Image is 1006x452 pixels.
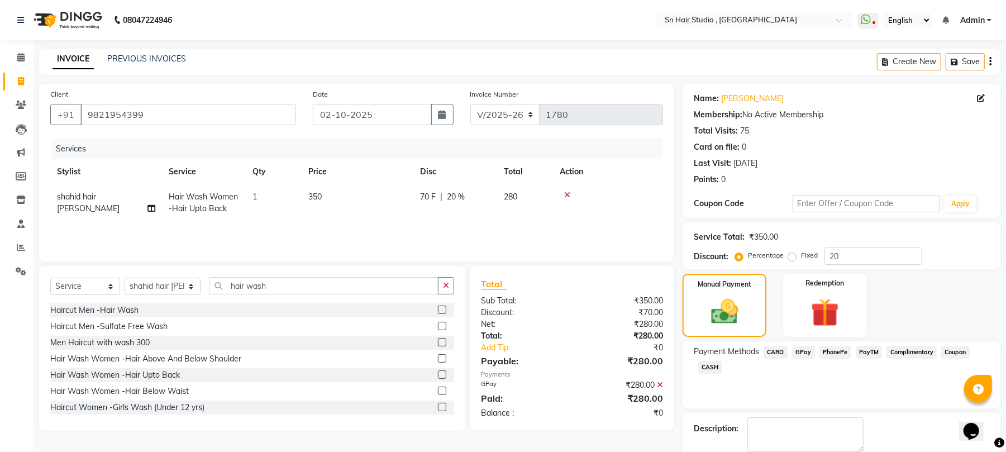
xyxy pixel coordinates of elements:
[694,125,738,137] div: Total Visits:
[497,159,553,184] th: Total
[420,191,436,203] span: 70 F
[252,192,257,202] span: 1
[960,15,985,26] span: Admin
[209,277,438,294] input: Search or Scan
[28,4,105,36] img: logo
[50,337,150,349] div: Men Haircut with wash 300
[572,379,671,391] div: ₹280.00
[694,93,719,104] div: Name:
[440,191,442,203] span: |
[504,192,517,202] span: 280
[50,386,189,397] div: Hair Wash Women -Hair Below Waist
[877,53,941,70] button: Create New
[764,346,788,359] span: CARD
[572,407,671,419] div: ₹0
[959,407,995,441] iframe: chat widget
[57,192,120,213] span: shahid hair [PERSON_NAME]
[123,4,172,36] b: 08047224946
[572,330,671,342] div: ₹280.00
[308,192,322,202] span: 350
[50,353,241,365] div: Hair Wash Women -Hair Above And Below Shoulder
[589,342,671,354] div: ₹0
[792,346,815,359] span: GPay
[802,295,848,330] img: _gift.svg
[473,307,572,318] div: Discount:
[801,250,818,260] label: Fixed
[473,295,572,307] div: Sub Total:
[694,109,742,121] div: Membership:
[742,141,746,153] div: 0
[572,318,671,330] div: ₹280.00
[107,54,186,64] a: PREVIOUS INVOICES
[473,354,572,368] div: Payable:
[50,104,82,125] button: +91
[703,296,747,327] img: _cash.svg
[572,392,671,405] div: ₹280.00
[50,159,162,184] th: Stylist
[246,159,302,184] th: Qty
[694,174,719,185] div: Points:
[473,318,572,330] div: Net:
[572,295,671,307] div: ₹350.00
[481,278,507,290] span: Total
[721,174,726,185] div: 0
[740,125,749,137] div: 75
[302,159,413,184] th: Price
[50,304,139,316] div: Haircut Men -Hair Wash
[694,141,740,153] div: Card on file:
[721,93,784,104] a: [PERSON_NAME]
[694,109,989,121] div: No Active Membership
[694,251,728,263] div: Discount:
[50,321,168,332] div: Haircut Men -Sulfate Free Wash
[733,158,757,169] div: [DATE]
[553,159,663,184] th: Action
[945,196,976,212] button: Apply
[694,231,745,243] div: Service Total:
[473,330,572,342] div: Total:
[749,231,778,243] div: ₹350.00
[447,191,465,203] span: 20 %
[50,369,180,381] div: Hair Wash Women -Hair Upto Back
[470,89,519,99] label: Invoice Number
[698,361,722,374] span: CASH
[748,250,784,260] label: Percentage
[50,402,204,413] div: Haircut Women -Girls Wash (Under 12 yrs)
[413,159,497,184] th: Disc
[473,407,572,419] div: Balance :
[473,392,572,405] div: Paid:
[162,159,246,184] th: Service
[572,307,671,318] div: ₹70.00
[572,354,671,368] div: ₹280.00
[856,346,883,359] span: PayTM
[473,342,589,354] a: Add Tip
[694,423,738,435] div: Description:
[481,370,663,379] div: Payments
[941,346,970,359] span: Coupon
[805,278,844,288] label: Redemption
[694,158,731,169] div: Last Visit:
[886,346,937,359] span: Complimentary
[313,89,328,99] label: Date
[80,104,296,125] input: Search by Name/Mobile/Email/Code
[819,346,851,359] span: PhonePe
[793,195,940,212] input: Enter Offer / Coupon Code
[694,346,759,358] span: Payment Methods
[946,53,985,70] button: Save
[473,379,572,391] div: GPay
[698,279,751,289] label: Manual Payment
[169,192,238,213] span: Hair Wash Women -Hair Upto Back
[50,89,68,99] label: Client
[694,198,792,210] div: Coupon Code
[53,49,94,69] a: INVOICE
[51,139,671,159] div: Services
